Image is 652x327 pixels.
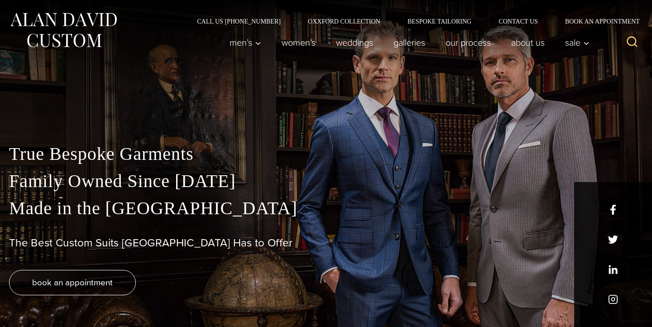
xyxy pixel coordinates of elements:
[501,34,555,52] a: About Us
[394,18,485,24] a: Bespoke Tailoring
[384,34,436,52] a: Galleries
[326,34,384,52] a: weddings
[551,18,643,24] a: Book an Appointment
[220,34,594,52] nav: Primary Navigation
[230,38,261,47] span: Men’s
[9,270,136,295] a: book an appointment
[183,18,643,24] nav: Secondary Navigation
[436,34,501,52] a: Our Process
[565,38,590,47] span: Sale
[183,18,294,24] a: Call Us [PHONE_NUMBER]
[294,18,394,24] a: Oxxford Collection
[32,276,113,289] span: book an appointment
[621,32,643,53] button: View Search Form
[594,300,643,322] iframe: Opens a widget where you can chat to one of our agents
[9,10,118,50] img: Alan David Custom
[485,18,551,24] a: Contact Us
[9,140,643,222] p: True Bespoke Garments Family Owned Since [DATE] Made in the [GEOGRAPHIC_DATA]
[9,236,643,250] h1: The Best Custom Suits [GEOGRAPHIC_DATA] Has to Offer
[272,34,326,52] a: Women’s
